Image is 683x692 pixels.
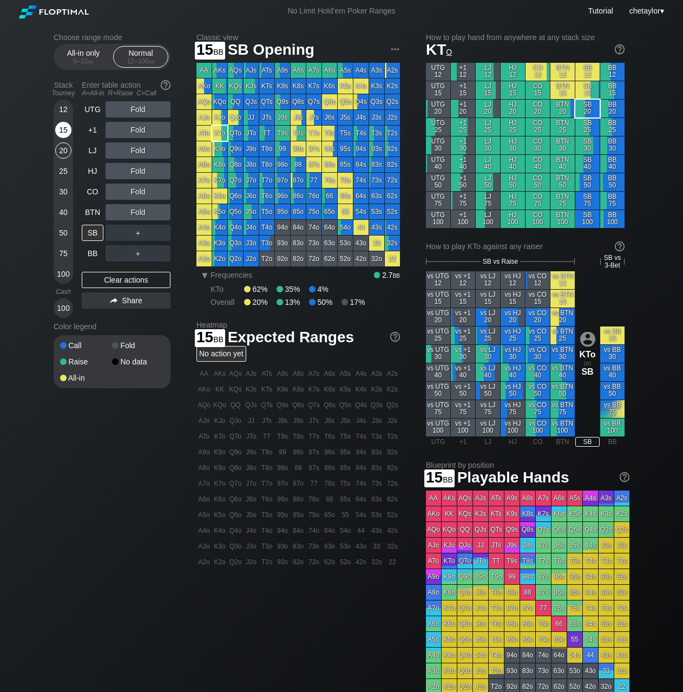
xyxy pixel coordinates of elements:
[550,173,575,191] div: BTN 50
[259,188,274,204] div: T6o
[275,141,290,156] div: 99
[322,79,337,94] div: K6s
[322,126,337,141] div: T6s
[306,236,321,251] div: 73o
[306,173,321,188] div: 77
[212,94,227,109] div: KQo
[49,76,77,101] div: Stack
[106,163,170,179] div: Fold
[476,118,500,136] div: LJ 25
[426,63,450,81] div: UTG 12
[446,45,452,57] span: o
[58,47,108,67] div: All-in only
[228,157,243,172] div: Q8o
[291,141,306,156] div: 98s
[259,94,274,109] div: QTs
[575,192,600,210] div: SB 75
[244,173,259,188] div: J7o
[228,204,243,219] div: Q5o
[369,126,384,141] div: T3s
[575,81,600,99] div: SB 15
[275,220,290,235] div: 94o
[526,136,550,154] div: CO 30
[476,63,500,81] div: LJ 12
[526,155,550,173] div: CO 40
[55,184,71,200] div: 30
[369,236,384,251] div: 33
[322,236,337,251] div: 63o
[389,43,401,55] img: ellipsis.fd386fe8.svg
[426,33,625,42] h2: How to play hand from anywhere at any stack size
[228,173,243,188] div: Q7o
[82,204,103,220] div: BTN
[338,94,353,109] div: Q5s
[550,63,575,81] div: BTN 12
[338,157,353,172] div: 85s
[275,79,290,94] div: K9s
[244,94,259,109] div: QJs
[389,331,401,343] img: help.32db89a4.svg
[369,94,384,109] div: Q3s
[212,126,227,141] div: KTo
[476,192,500,210] div: LJ 75
[369,110,384,125] div: J3s
[385,188,400,204] div: 62s
[501,100,525,117] div: HJ 20
[212,236,227,251] div: K3o
[575,63,600,81] div: SB 12
[196,236,212,251] div: A3o
[275,157,290,172] div: 98o
[259,236,274,251] div: T3o
[614,240,626,252] img: help.32db89a4.svg
[600,100,625,117] div: BB 20
[291,63,306,78] div: A8s
[501,63,525,81] div: HJ 12
[228,251,243,266] div: Q2o
[338,63,353,78] div: A5s
[60,342,112,349] div: Call
[196,110,212,125] div: AJo
[196,94,212,109] div: AQo
[291,251,306,266] div: 82o
[196,173,212,188] div: A7o
[228,126,243,141] div: QTo
[116,47,166,67] div: Normal
[291,204,306,219] div: 85o
[212,63,227,78] div: AKs
[196,141,212,156] div: A9o
[369,204,384,219] div: 53s
[600,155,625,173] div: BB 40
[600,173,625,191] div: BB 50
[385,141,400,156] div: 92s
[306,126,321,141] div: T7s
[629,6,660,15] span: chetaylor
[244,157,259,172] div: J8o
[369,220,384,235] div: 43s
[451,210,475,228] div: +1 100
[55,204,71,220] div: 40
[426,242,625,251] div: How to play KTo against any raiser
[451,63,475,81] div: +1 12
[106,122,170,138] div: Fold
[451,100,475,117] div: +1 20
[291,236,306,251] div: 83o
[501,155,525,173] div: HJ 40
[600,210,625,228] div: BB 100
[385,220,400,235] div: 42s
[82,225,103,241] div: SB
[49,89,77,97] div: Tourney
[385,204,400,219] div: 52s
[228,79,243,94] div: KQs
[271,6,411,18] div: No Limit Hold’em Poker Ranges
[526,63,550,81] div: CO 12
[244,63,259,78] div: AJs
[196,251,212,266] div: A2o
[244,79,259,94] div: KJs
[196,204,212,219] div: A5o
[19,5,88,18] img: Floptimal logo
[385,173,400,188] div: 72s
[275,63,290,78] div: A9s
[212,173,227,188] div: K7o
[196,220,212,235] div: A4o
[196,63,212,78] div: AA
